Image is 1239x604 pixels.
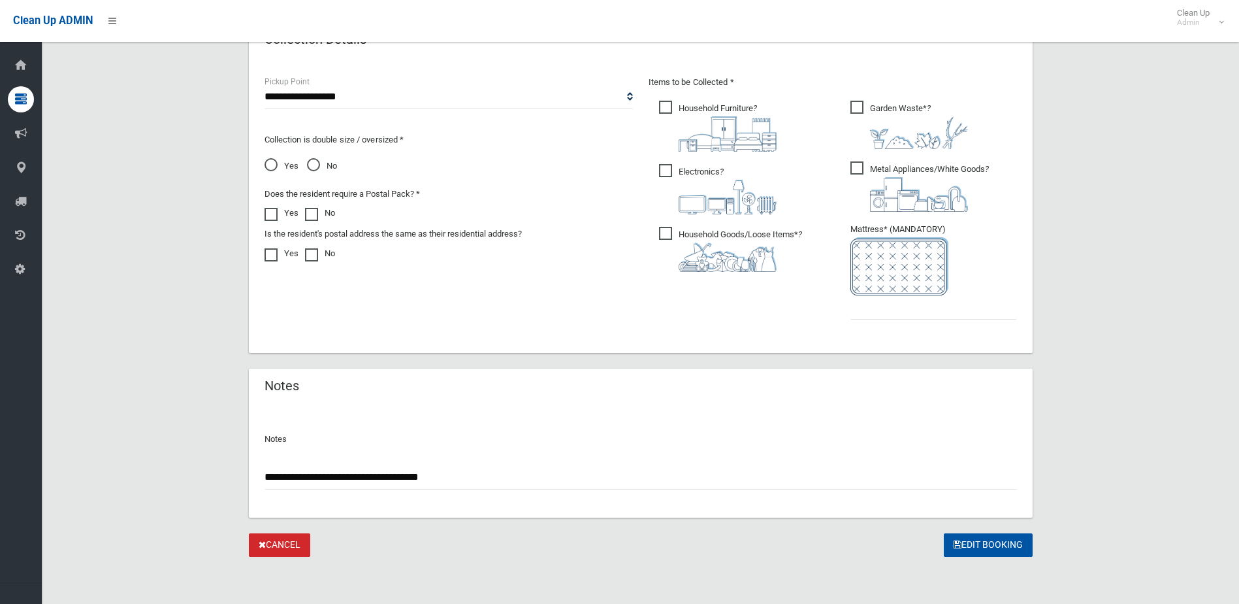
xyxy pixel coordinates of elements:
[870,164,989,212] i: ?
[249,373,315,399] header: Notes
[850,224,1017,295] span: Mattress* (MANDATORY)
[649,75,1017,90] p: Items to be Collected *
[679,229,802,272] i: ?
[659,227,802,272] span: Household Goods/Loose Items*
[265,132,633,148] p: Collection is double size / oversized *
[679,243,777,272] img: b13cc3517677393f34c0a387616ef184.png
[265,226,522,242] label: Is the resident's postal address the same as their residential address?
[679,180,777,214] img: 394712a680b73dbc3d2a6a3a7ffe5a07.png
[870,116,968,149] img: 4fd8a5c772b2c999c83690221e5242e0.png
[13,14,93,27] span: Clean Up ADMIN
[1177,18,1210,27] small: Admin
[679,103,777,152] i: ?
[870,103,968,149] i: ?
[870,177,968,212] img: 36c1b0289cb1767239cdd3de9e694f19.png
[850,161,989,212] span: Metal Appliances/White Goods
[305,205,335,221] label: No
[307,158,337,174] span: No
[944,533,1033,558] button: Edit Booking
[679,167,777,214] i: ?
[265,431,1017,447] p: Notes
[1170,8,1223,27] span: Clean Up
[850,237,948,295] img: e7408bece873d2c1783593a074e5cb2f.png
[265,158,298,174] span: Yes
[265,186,420,202] label: Does the resident require a Postal Pack? *
[679,116,777,152] img: aa9efdbe659d29b613fca23ba79d85cb.png
[249,533,310,558] a: Cancel
[850,101,968,149] span: Garden Waste*
[305,246,335,261] label: No
[265,246,298,261] label: Yes
[265,205,298,221] label: Yes
[659,164,777,214] span: Electronics
[659,101,777,152] span: Household Furniture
